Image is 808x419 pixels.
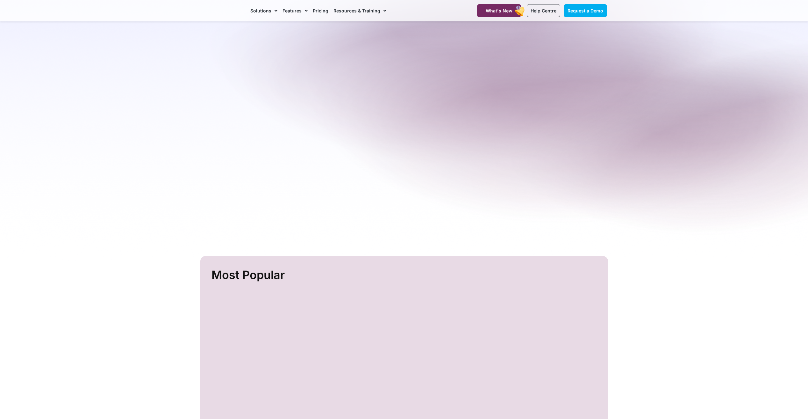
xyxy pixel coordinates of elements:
h2: Most Popular [211,266,598,284]
img: CareMaster Logo [201,6,244,16]
a: Help Centre [527,4,560,17]
a: Request a Demo [564,4,607,17]
span: Help Centre [531,8,556,13]
span: Request a Demo [568,8,603,13]
a: What's New [477,4,521,17]
span: What's New [486,8,512,13]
